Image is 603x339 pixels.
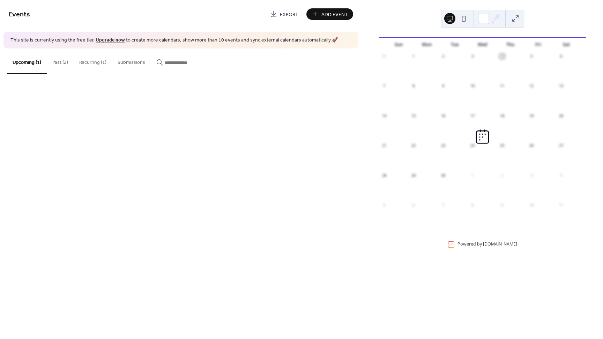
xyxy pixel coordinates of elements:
div: 2 [440,54,446,59]
span: Events [9,8,30,21]
div: 8 [470,202,475,208]
div: 18 [499,113,505,118]
button: Submissions [112,48,151,73]
div: 4 [499,54,505,59]
div: 27 [558,143,564,148]
div: 31 [381,54,387,59]
div: 10 [470,83,475,89]
span: This site is currently using the free tier. to create more calendars, show more than 10 events an... [10,37,338,44]
div: Sat [552,38,580,52]
div: 15 [411,113,416,118]
span: Add Event [321,11,348,18]
div: 12 [529,83,534,89]
div: Mon [413,38,441,52]
div: 26 [529,143,534,148]
div: 25 [499,143,505,148]
a: Export [265,8,304,20]
div: 6 [558,54,564,59]
div: 2 [499,173,505,178]
button: Upcoming (1) [7,48,47,74]
div: 3 [529,173,534,178]
div: 5 [381,202,387,208]
div: Sun [385,38,413,52]
a: [DOMAIN_NAME] [483,241,517,247]
div: Thu [497,38,524,52]
div: 14 [381,113,387,118]
div: 16 [440,113,446,118]
div: 22 [411,143,416,148]
button: Recurring (1) [74,48,112,73]
div: Powered by [457,241,517,247]
div: Wed [469,38,497,52]
div: 3 [470,54,475,59]
div: 17 [470,113,475,118]
div: 30 [440,173,446,178]
a: Upgrade now [96,36,125,45]
div: 11 [558,202,564,208]
div: 7 [381,83,387,89]
div: 7 [440,202,446,208]
div: 10 [529,202,534,208]
div: 19 [529,113,534,118]
div: 28 [381,173,387,178]
button: Past (2) [47,48,74,73]
div: 9 [440,83,446,89]
div: 1 [411,54,416,59]
div: 11 [499,83,505,89]
div: 4 [558,173,564,178]
div: 9 [499,202,505,208]
div: 8 [411,83,416,89]
div: Tue [441,38,469,52]
span: Export [280,11,298,18]
div: 1 [470,173,475,178]
button: Add Event [306,8,353,20]
div: 6 [411,202,416,208]
div: 24 [470,143,475,148]
div: 21 [381,143,387,148]
div: 20 [558,113,564,118]
div: 5 [529,54,534,59]
div: 13 [558,83,564,89]
div: 29 [411,173,416,178]
div: Fri [524,38,552,52]
div: 23 [440,143,446,148]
